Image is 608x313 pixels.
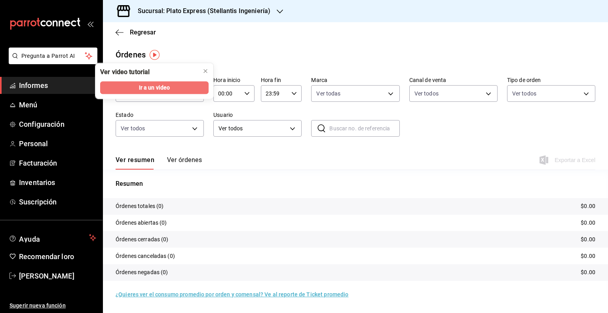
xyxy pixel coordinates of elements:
font: Pregunta a Parrot AI [21,53,75,59]
font: Ver todas [316,90,340,97]
font: Órdenes abiertas (0) [116,219,167,226]
a: Pregunta a Parrot AI [6,57,97,66]
button: abrir_cajón_menú [87,21,93,27]
button: Regresar [116,29,156,36]
font: Órdenes cerradas (0) [116,236,169,242]
font: Inventarios [19,178,55,187]
font: Suscripción [19,198,57,206]
font: Ver todos [218,125,243,132]
font: Hora fin [261,77,281,83]
font: $0.00 [581,219,595,226]
font: Tipo de orden [507,77,541,83]
font: Sucursal: Plato Express (Stellantis Ingeniería) [138,7,270,15]
font: Órdenes negadas (0) [116,269,168,275]
font: Órdenes totales (0) [116,203,164,209]
font: Configuración [19,120,65,128]
font: Hora inicio [213,77,240,83]
font: $0.00 [581,236,595,242]
font: Ayuda [19,235,40,243]
button: Ir a un video [100,81,209,94]
img: Marcador de información sobre herramientas [150,50,160,60]
font: Ver resumen [116,156,154,164]
input: Buscar no. de referencia [329,120,399,136]
font: $0.00 [581,269,595,275]
font: Recomendar loro [19,252,74,261]
div: pestañas de navegación [116,156,202,170]
font: Ver todos [512,90,536,97]
font: Resumen [116,180,143,187]
font: Informes [19,81,48,90]
font: Órdenes canceladas (0) [116,253,175,259]
font: Facturación [19,159,57,167]
font: Órdenes [116,50,146,59]
font: Personal [19,139,48,148]
font: Ver video tutorial [100,68,150,76]
button: Pregunta a Parrot AI [9,48,97,64]
font: $0.00 [581,253,595,259]
font: Sugerir nueva función [9,302,66,309]
font: Regresar [130,29,156,36]
font: Canal de venta [409,77,446,83]
font: $0.00 [581,203,595,209]
font: Usuario [213,112,233,118]
font: Ver todos [414,90,439,97]
font: Estado [116,112,133,118]
font: Ver órdenes [167,156,202,164]
font: Marca [311,77,327,83]
font: Menú [19,101,38,109]
font: Ver todos [121,125,145,132]
font: [PERSON_NAME] [19,272,74,280]
button: cerca [199,65,212,77]
font: ¿Quieres ver el consumo promedio por orden y comensal? Ve al reporte de Ticket promedio [116,291,348,298]
font: Ir a un video [139,84,170,91]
